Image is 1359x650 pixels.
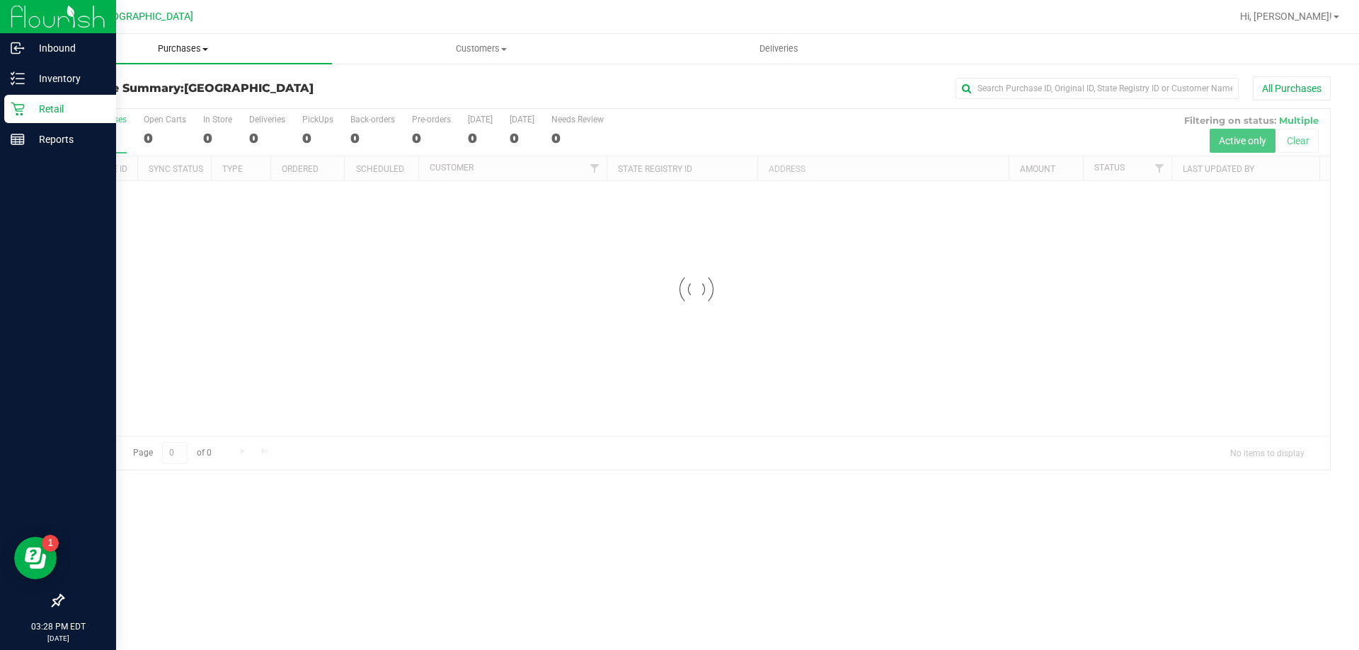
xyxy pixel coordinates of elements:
[333,42,629,55] span: Customers
[42,535,59,552] iframe: Resource center unread badge
[6,633,110,644] p: [DATE]
[11,102,25,116] inline-svg: Retail
[740,42,818,55] span: Deliveries
[34,42,332,55] span: Purchases
[1253,76,1331,100] button: All Purchases
[184,81,314,95] span: [GEOGRAPHIC_DATA]
[25,40,110,57] p: Inbound
[956,78,1239,99] input: Search Purchase ID, Original ID, State Registry ID or Customer Name...
[6,620,110,633] p: 03:28 PM EDT
[630,34,928,64] a: Deliveries
[25,70,110,87] p: Inventory
[11,71,25,86] inline-svg: Inventory
[332,34,630,64] a: Customers
[14,537,57,579] iframe: Resource center
[96,11,193,23] span: [GEOGRAPHIC_DATA]
[11,132,25,146] inline-svg: Reports
[11,41,25,55] inline-svg: Inbound
[1240,11,1332,22] span: Hi, [PERSON_NAME]!
[62,82,485,95] h3: Purchase Summary:
[25,131,110,148] p: Reports
[25,100,110,117] p: Retail
[34,34,332,64] a: Purchases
